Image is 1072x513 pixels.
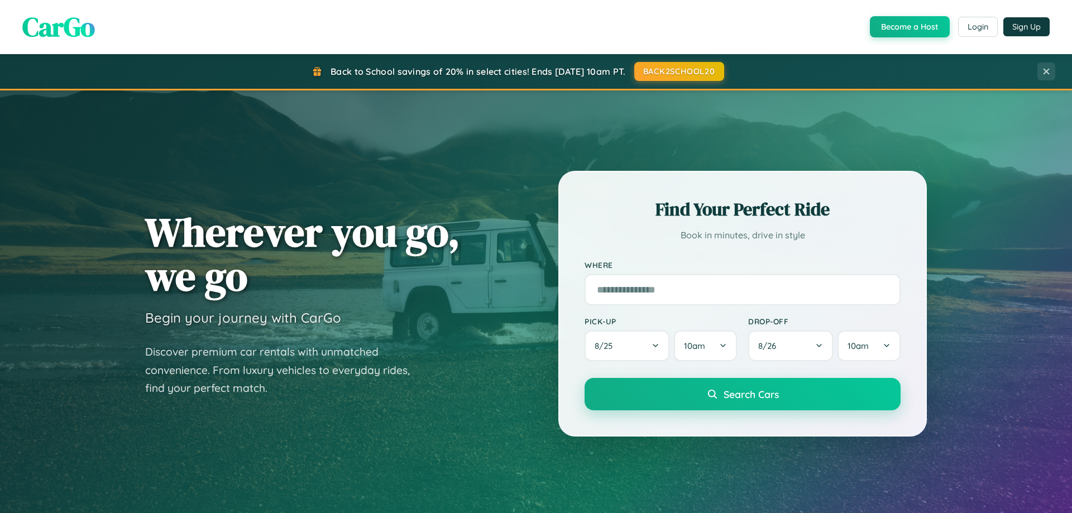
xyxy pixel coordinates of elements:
span: 10am [684,341,705,351]
h2: Find Your Perfect Ride [585,197,901,222]
button: Become a Host [870,16,950,37]
h1: Wherever you go, we go [145,210,460,298]
span: 10am [848,341,869,351]
button: Sign Up [1003,17,1050,36]
p: Book in minutes, drive in style [585,227,901,243]
button: 8/26 [748,330,833,361]
label: Pick-up [585,317,737,326]
button: 8/25 [585,330,669,361]
label: Where [585,260,901,270]
span: 8 / 26 [758,341,782,351]
button: Login [958,17,998,37]
button: 10am [674,330,737,361]
p: Discover premium car rentals with unmatched convenience. From luxury vehicles to everyday rides, ... [145,343,424,397]
span: Back to School savings of 20% in select cities! Ends [DATE] 10am PT. [331,66,625,77]
button: BACK2SCHOOL20 [634,62,724,81]
button: 10am [837,330,901,361]
h3: Begin your journey with CarGo [145,309,341,326]
button: Search Cars [585,378,901,410]
span: CarGo [22,8,95,45]
label: Drop-off [748,317,901,326]
span: Search Cars [724,388,779,400]
span: 8 / 25 [595,341,618,351]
